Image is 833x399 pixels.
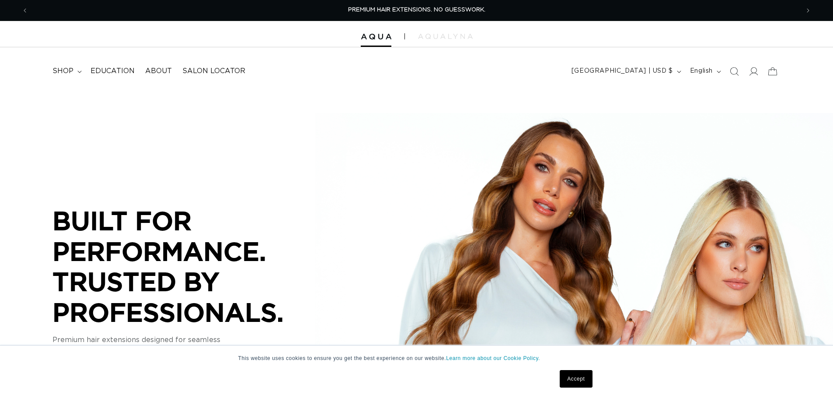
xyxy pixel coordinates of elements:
button: Next announcement [798,2,818,19]
a: About [140,61,177,81]
a: Learn more about our Cookie Policy. [446,355,540,361]
a: Education [85,61,140,81]
img: aqualyna.com [418,34,473,39]
a: Salon Locator [177,61,251,81]
img: Aqua Hair Extensions [361,34,391,40]
span: [GEOGRAPHIC_DATA] | USD $ [572,67,673,76]
button: [GEOGRAPHIC_DATA] | USD $ [566,63,685,80]
summary: Search [725,62,744,81]
span: Salon Locator [182,67,245,76]
span: About [145,67,172,76]
span: Education [91,67,135,76]
summary: shop [47,61,85,81]
p: This website uses cookies to ensure you get the best experience on our website. [238,354,595,362]
a: Accept [560,370,592,388]
span: English [690,67,713,76]
p: Premium hair extensions designed for seamless blends, consistent results, and performance you can... [52,335,315,366]
p: BUILT FOR PERFORMANCE. TRUSTED BY PROFESSIONALS. [52,205,315,327]
span: PREMIUM HAIR EXTENSIONS. NO GUESSWORK. [348,7,485,13]
button: English [685,63,725,80]
button: Previous announcement [15,2,35,19]
span: shop [52,67,73,76]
